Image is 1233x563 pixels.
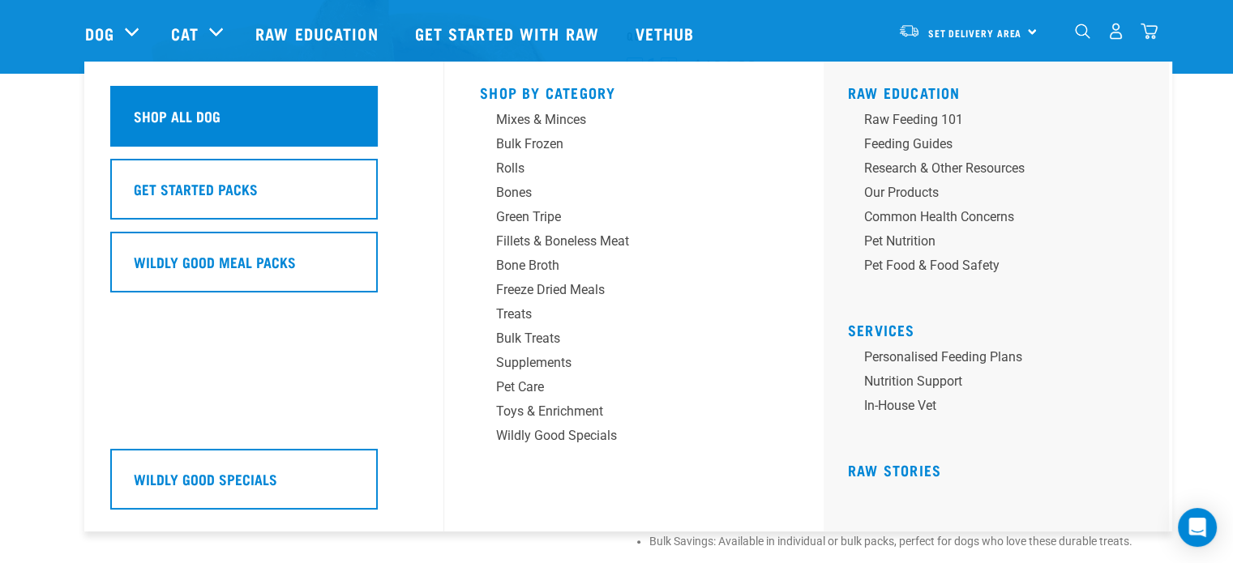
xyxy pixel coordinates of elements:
[110,86,418,159] a: Shop All Dog
[480,110,788,134] a: Mixes & Minces
[848,88,961,96] a: Raw Education
[480,256,788,280] a: Bone Broth
[496,280,749,300] div: Freeze Dried Meals
[134,251,296,272] h5: Wildly Good Meal Packs
[480,280,788,305] a: Freeze Dried Meals
[171,21,199,45] a: Cat
[1141,23,1158,40] img: home-icon@2x.png
[848,256,1156,280] a: Pet Food & Food Safety
[496,353,749,373] div: Supplements
[649,533,1149,550] li: Bulk Savings: Available in individual or bulk packs, perfect for dogs who love these durable treats.
[480,305,788,329] a: Treats
[480,426,788,450] a: Wildly Good Specials
[848,183,1156,207] a: Our Products
[399,1,619,66] a: Get started with Raw
[134,105,220,126] h5: Shop All Dog
[496,134,749,154] div: Bulk Frozen
[848,348,1156,372] a: Personalised Feeding Plans
[480,183,788,207] a: Bones
[134,178,258,199] h5: Get Started Packs
[848,207,1156,232] a: Common Health Concerns
[480,207,788,232] a: Green Tripe
[480,377,788,402] a: Pet Care
[480,84,788,97] h5: Shop By Category
[864,110,1117,130] div: Raw Feeding 101
[848,159,1156,183] a: Research & Other Resources
[848,110,1156,134] a: Raw Feeding 101
[110,449,418,522] a: Wildly Good Specials
[496,402,749,421] div: Toys & Enrichment
[239,1,398,66] a: Raw Education
[864,232,1117,251] div: Pet Nutrition
[480,159,788,183] a: Rolls
[110,159,418,232] a: Get Started Packs
[496,426,749,446] div: Wildly Good Specials
[480,353,788,377] a: Supplements
[496,183,749,203] div: Bones
[848,232,1156,256] a: Pet Nutrition
[496,256,749,275] div: Bone Broth
[864,159,1117,178] div: Research & Other Resources
[928,30,1022,36] span: Set Delivery Area
[496,329,749,348] div: Bulk Treats
[864,134,1117,154] div: Feeding Guides
[898,23,920,38] img: van-moving.png
[480,402,788,426] a: Toys & Enrichment
[1075,23,1090,39] img: home-icon-1@2x.png
[480,329,788,353] a: Bulk Treats
[496,305,749,324] div: Treats
[85,21,114,45] a: Dog
[110,232,418,305] a: Wildly Good Meal Packs
[1107,23,1124,40] img: user.png
[496,377,749,397] div: Pet Care
[864,207,1117,227] div: Common Health Concerns
[848,466,941,474] a: Raw Stories
[1178,508,1217,547] div: Open Intercom Messenger
[480,232,788,256] a: Fillets & Boneless Meat
[848,396,1156,420] a: In-house vet
[134,468,277,489] h5: Wildly Good Specials
[848,134,1156,159] a: Feeding Guides
[848,322,1156,335] h5: Services
[848,372,1156,396] a: Nutrition Support
[864,256,1117,275] div: Pet Food & Food Safety
[480,134,788,159] a: Bulk Frozen
[864,183,1117,203] div: Our Products
[496,207,749,227] div: Green Tripe
[496,159,749,178] div: Rolls
[496,232,749,251] div: Fillets & Boneless Meat
[496,110,749,130] div: Mixes & Minces
[619,1,715,66] a: Vethub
